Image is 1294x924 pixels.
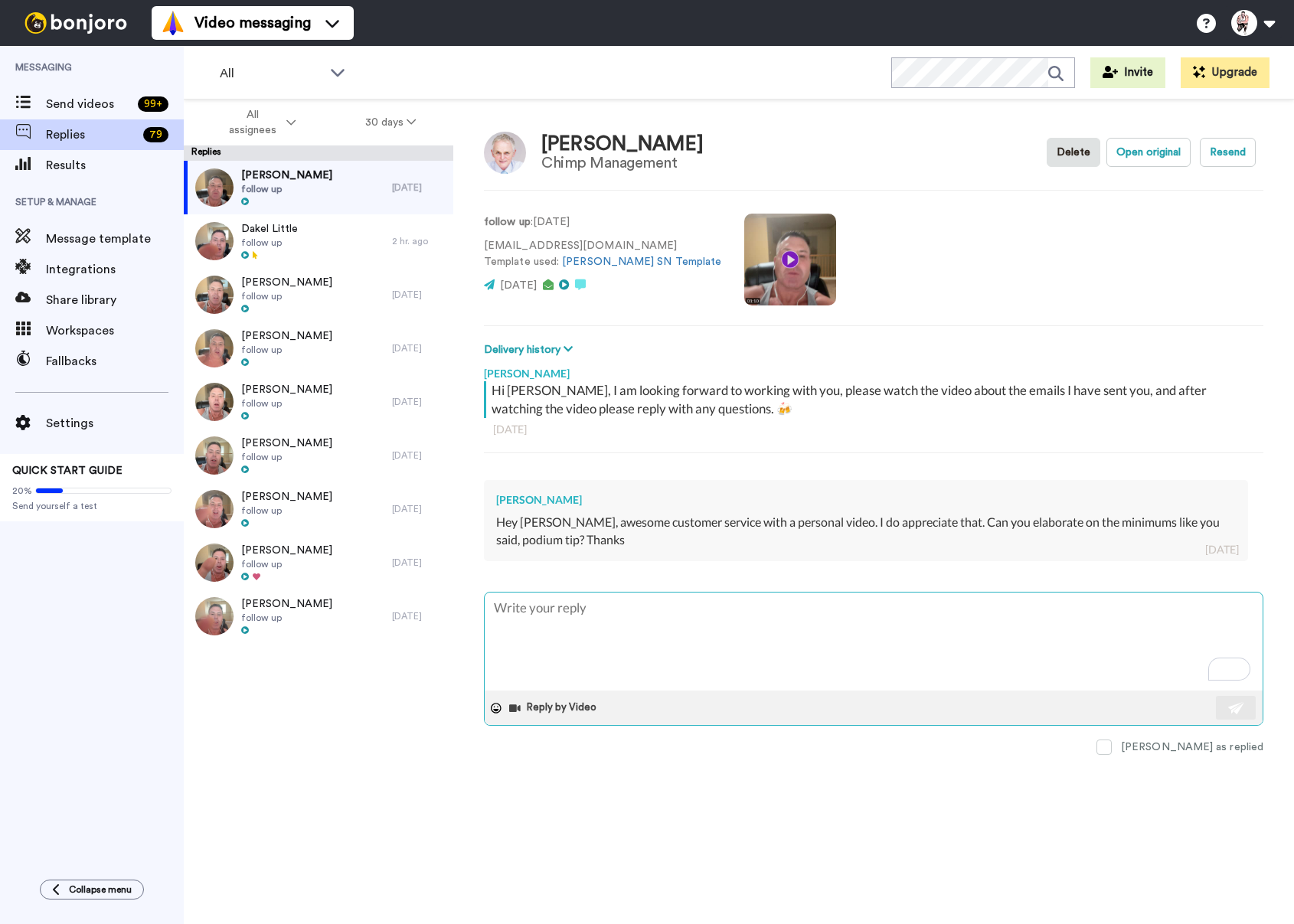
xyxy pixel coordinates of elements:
[184,145,453,161] div: Replies
[195,544,234,582] img: 8122acd2-78c3-431f-97d1-3edea5a0cad9-thumb.jpg
[1106,138,1191,167] button: Open original
[241,344,332,356] span: follow up
[241,328,332,344] span: [PERSON_NAME]
[485,593,1263,691] textarea: To enrich screen reader interactions, please activate Accessibility in Grammarly extension settings
[241,382,332,397] span: [PERSON_NAME]
[18,12,133,34] img: bj-logo-header-white.svg
[220,64,322,83] span: All
[46,260,184,279] span: Integrations
[392,289,446,301] div: [DATE]
[331,109,451,136] button: 30 days
[1200,138,1256,167] button: Resend
[493,422,1254,437] div: [DATE]
[46,230,184,248] span: Message template
[161,11,185,35] img: vm-color.svg
[496,492,1236,508] div: [PERSON_NAME]
[195,490,234,528] img: da658e25-cc32-4ec5-bf56-2c72ff7e1705-thumb.jpg
[392,610,446,622] div: [DATE]
[40,880,144,900] button: Collapse menu
[241,612,332,624] span: follow up
[496,514,1236,549] div: Hey [PERSON_NAME], awesome customer service with a personal video. I do appreciate that. Can you ...
[195,222,234,260] img: 13134ddb-f989-4b51-84a6-101a92da0122-thumb.jpg
[562,256,721,267] a: [PERSON_NAME] SN Template
[46,414,184,433] span: Settings
[241,183,332,195] span: follow up
[46,156,184,175] span: Results
[241,596,332,612] span: [PERSON_NAME]
[241,168,332,183] span: [PERSON_NAME]
[541,133,704,155] div: [PERSON_NAME]
[12,465,123,476] span: QUICK START GUIDE
[184,482,453,536] a: [PERSON_NAME]follow up[DATE]
[143,127,168,142] div: 79
[221,107,283,138] span: All assignees
[484,238,721,270] p: [EMAIL_ADDRESS][DOMAIN_NAME] Template used:
[184,322,453,375] a: [PERSON_NAME]follow up[DATE]
[392,557,446,569] div: [DATE]
[1205,542,1239,557] div: [DATE]
[184,161,453,214] a: [PERSON_NAME]follow up[DATE]
[241,543,332,558] span: [PERSON_NAME]
[492,381,1260,418] div: Hi [PERSON_NAME], I am looking forward to working with you, please watch the video about the emai...
[184,429,453,482] a: [PERSON_NAME]follow up[DATE]
[392,503,446,515] div: [DATE]
[184,214,453,268] a: Dakel Littlefollow up2 hr. ago
[392,181,446,194] div: [DATE]
[184,536,453,589] a: [PERSON_NAME]follow up[DATE]
[484,358,1263,381] div: [PERSON_NAME]
[187,101,331,144] button: All assignees
[241,290,332,302] span: follow up
[195,597,234,635] img: d890f238-ab91-4d53-9a6e-33af984f619d-thumb.jpg
[195,436,234,475] img: 0ff9b4e9-0642-428d-8892-cb4df1ea13ea-thumb.jpg
[1181,57,1269,88] button: Upgrade
[541,155,704,171] div: Chimp Management
[241,504,332,517] span: follow up
[1121,740,1263,755] div: [PERSON_NAME] as replied
[195,276,234,314] img: 15de0ef3-e6b3-44ab-962f-24c3b1130b20-thumb.jpg
[241,237,298,249] span: follow up
[392,396,446,408] div: [DATE]
[241,451,332,463] span: follow up
[184,375,453,429] a: [PERSON_NAME]follow up[DATE]
[484,217,531,227] strong: follow up
[508,697,601,720] button: Reply by Video
[484,214,721,230] p: : [DATE]
[392,235,446,247] div: 2 hr. ago
[484,132,526,174] img: Image of Steve Peters
[194,12,311,34] span: Video messaging
[241,436,332,451] span: [PERSON_NAME]
[392,342,446,354] div: [DATE]
[392,449,446,462] div: [DATE]
[241,221,298,237] span: Dakel Little
[1228,702,1245,714] img: send-white.svg
[195,168,234,207] img: 2cbf572a-e4e7-4fb9-ba37-44aa284b3b2c-thumb.jpg
[241,558,332,570] span: follow up
[46,352,184,371] span: Fallbacks
[1047,138,1100,167] button: Delete
[500,280,537,291] span: [DATE]
[138,96,168,112] div: 99 +
[241,275,332,290] span: [PERSON_NAME]
[46,126,137,144] span: Replies
[184,268,453,322] a: [PERSON_NAME]follow up[DATE]
[184,589,453,643] a: [PERSON_NAME]follow up[DATE]
[195,383,234,421] img: 909a9cd7-e3e5-4058-b572-9d4c4cd9cbdc-thumb.jpg
[12,485,32,497] span: 20%
[46,322,184,340] span: Workspaces
[195,329,234,367] img: de4374e0-b8f0-43a9-807a-ba960f970633-thumb.jpg
[46,291,184,309] span: Share library
[46,95,132,113] span: Send videos
[484,341,577,358] button: Delivery history
[241,489,332,504] span: [PERSON_NAME]
[241,397,332,410] span: follow up
[69,883,132,896] span: Collapse menu
[12,500,172,512] span: Send yourself a test
[1090,57,1165,88] button: Invite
